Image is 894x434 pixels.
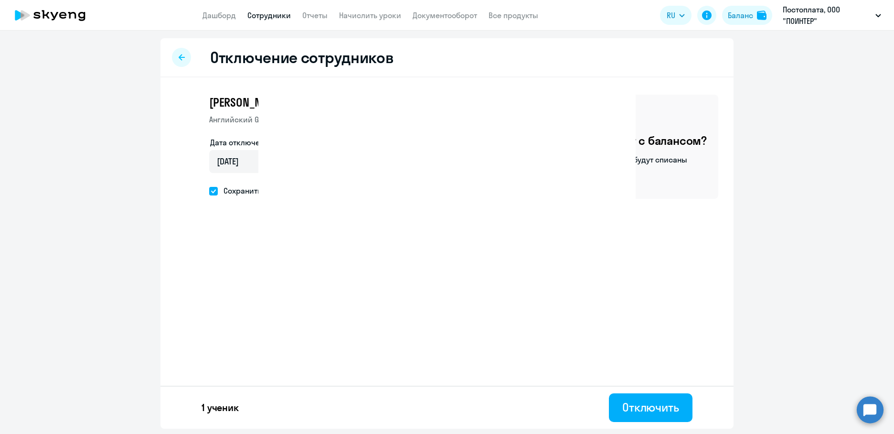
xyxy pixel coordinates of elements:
img: balance [757,11,766,20]
div: Отключить [622,400,679,415]
a: Дашборд [202,11,236,20]
a: Документооборот [413,11,477,20]
span: [PERSON_NAME] [209,95,285,110]
div: Баланс [728,10,753,21]
a: Сотрудники [247,11,291,20]
a: Начислить уроки [339,11,401,20]
label: Дата отключения* [210,137,276,148]
a: Все продукты [489,11,538,20]
a: Отчеты [302,11,328,20]
p: Постоплата, ООО "ПОИНТЕР" [783,4,872,27]
input: дд.мм.гггг [209,150,345,173]
span: RU [667,10,675,21]
span: Сохранить корпоративную скидку [218,185,349,196]
p: 1 ученик [202,401,239,414]
h2: Отключение сотрудников [210,48,394,67]
p: Английский General с [DEMOGRAPHIC_DATA] преподавателем • Баланс 6 уроков [209,114,486,125]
